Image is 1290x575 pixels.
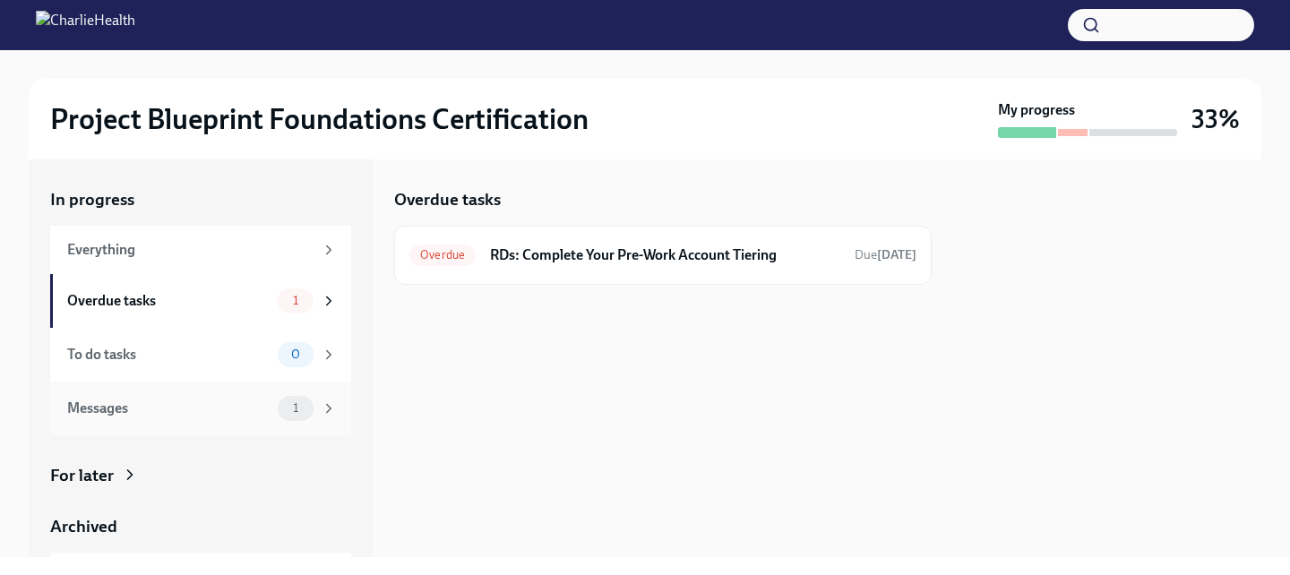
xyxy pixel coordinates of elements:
[67,240,314,260] div: Everything
[36,11,135,39] img: CharlieHealth
[67,399,271,418] div: Messages
[1191,103,1240,135] h3: 33%
[282,294,309,307] span: 1
[50,274,351,328] a: Overdue tasks1
[282,401,309,415] span: 1
[50,464,114,487] div: For later
[50,101,589,137] h2: Project Blueprint Foundations Certification
[490,245,840,265] h6: RDs: Complete Your Pre-Work Account Tiering
[877,247,916,262] strong: [DATE]
[50,226,351,274] a: Everything
[409,241,916,270] a: OverdueRDs: Complete Your Pre-Work Account TieringDue[DATE]
[409,248,476,262] span: Overdue
[50,382,351,435] a: Messages1
[67,345,271,365] div: To do tasks
[50,515,351,538] a: Archived
[998,100,1075,120] strong: My progress
[50,328,351,382] a: To do tasks0
[50,188,351,211] a: In progress
[855,246,916,263] span: August 29th, 2025 11:00
[394,188,501,211] h5: Overdue tasks
[67,291,271,311] div: Overdue tasks
[50,464,351,487] a: For later
[855,247,916,262] span: Due
[280,348,311,361] span: 0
